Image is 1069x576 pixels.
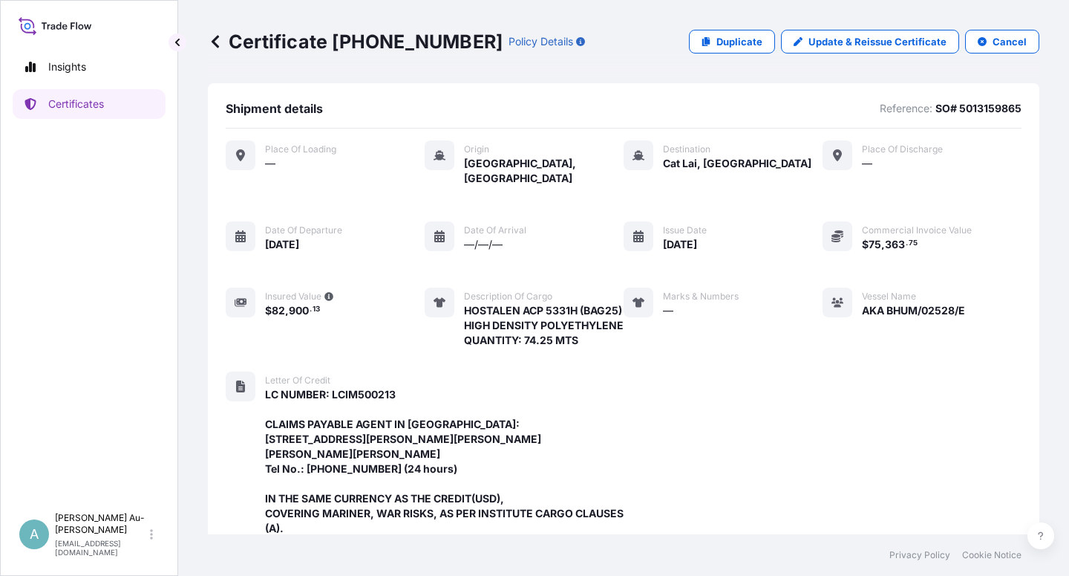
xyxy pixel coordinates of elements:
[265,387,624,566] span: LC NUMBER: LCIM500213 CLAIMS PAYABLE AGENT IN [GEOGRAPHIC_DATA]: [STREET_ADDRESS][PERSON_NAME][PE...
[464,303,624,348] span: HOSTALEN ACP 5331H (BAG25) HIGH DENSITY POLYETHYLENE QUANTITY: 74.25 MTS
[663,224,707,236] span: Issue Date
[13,52,166,82] a: Insights
[285,305,289,316] span: ,
[808,34,947,49] p: Update & Reissue Certificate
[993,34,1027,49] p: Cancel
[869,239,881,250] span: 75
[509,34,573,49] p: Policy Details
[663,237,697,252] span: [DATE]
[862,156,872,171] span: —
[862,239,869,250] span: $
[663,303,673,318] span: —
[55,539,147,557] p: [EMAIL_ADDRESS][DOMAIN_NAME]
[885,239,905,250] span: 363
[265,224,342,236] span: Date of departure
[30,527,39,542] span: A
[48,59,86,74] p: Insights
[208,30,503,54] p: Certificate [PHONE_NUMBER]
[880,101,932,116] p: Reference:
[265,375,330,386] span: Letter of Credit
[962,549,1021,561] a: Cookie Notice
[862,291,916,302] span: Vessel Name
[265,237,299,252] span: [DATE]
[889,549,950,561] a: Privacy Policy
[862,303,965,318] span: AKA BHUM/02528/E
[265,305,272,316] span: $
[909,241,918,246] span: 75
[965,30,1039,54] button: Cancel
[265,291,321,302] span: Insured Value
[13,89,166,119] a: Certificates
[781,30,959,54] a: Update & Reissue Certificate
[310,307,312,312] span: .
[862,224,972,236] span: Commercial Invoice Value
[862,143,943,155] span: Place of discharge
[663,291,739,302] span: Marks & Numbers
[313,307,320,312] span: 13
[464,143,489,155] span: Origin
[464,291,552,302] span: Description of cargo
[935,101,1021,116] p: SO# 5013159865
[55,512,147,536] p: [PERSON_NAME] Au-[PERSON_NAME]
[881,239,885,250] span: ,
[289,305,309,316] span: 900
[226,101,323,116] span: Shipment details
[48,97,104,111] p: Certificates
[464,156,624,186] span: [GEOGRAPHIC_DATA], [GEOGRAPHIC_DATA]
[663,143,710,155] span: Destination
[265,143,336,155] span: Place of Loading
[663,156,811,171] span: Cat Lai, [GEOGRAPHIC_DATA]
[464,237,503,252] span: —/—/—
[265,156,275,171] span: —
[464,224,526,236] span: Date of arrival
[906,241,908,246] span: .
[272,305,285,316] span: 82
[689,30,775,54] a: Duplicate
[716,34,762,49] p: Duplicate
